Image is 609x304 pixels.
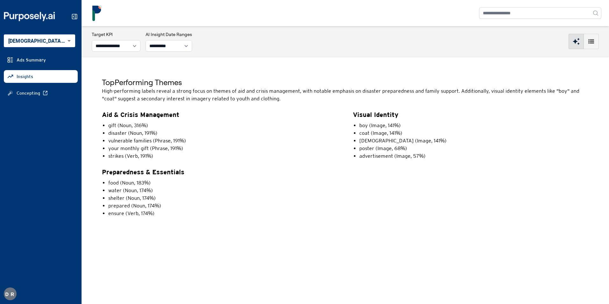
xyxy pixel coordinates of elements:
li: ensure (Verb, 174%) [108,210,338,217]
li: gift (Noun, 316%) [108,122,338,129]
img: logo [89,5,105,21]
p: High-performing labels reveal a strong focus on themes of aid and crisis management, with notable... [102,87,589,103]
h3: AI Insight Date Ranges [146,31,192,38]
a: Ads Summary [4,54,78,66]
span: Insights [17,73,33,80]
li: water (Noun, 174%) [108,187,338,194]
div: D R [4,287,17,300]
li: [DEMOGRAPHIC_DATA] (Image, 141%) [359,137,589,145]
li: vulnerable families (Phrase, 191%) [108,137,338,145]
li: disaster (Noun, 191%) [108,129,338,137]
h3: Target KPI [92,31,140,38]
li: prepared (Noun, 174%) [108,202,338,210]
strong: Preparedness & Essentials [102,168,184,176]
a: Concepting [4,87,78,99]
li: boy (Image, 141%) [359,122,589,129]
span: Ads Summary [17,57,46,63]
li: shelter (Noun, 174%) [108,194,338,202]
li: food (Noun, 183%) [108,179,338,187]
h5: Top Performing Themes [102,77,589,87]
li: poster (Image, 68%) [359,145,589,152]
li: advertisement (Image, 57%) [359,152,589,160]
li: coat (Image, 141%) [359,129,589,137]
span: Concepting [17,90,40,96]
button: DR [4,287,17,300]
div: [DEMOGRAPHIC_DATA] World Relief [4,34,75,47]
li: your monthly gift (Phrase, 191%) [108,145,338,152]
li: strikes (Verb, 191%) [108,152,338,160]
strong: Visual Identity [353,111,398,118]
strong: Aid & Crisis Management [102,111,179,118]
a: Insights [4,70,78,83]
